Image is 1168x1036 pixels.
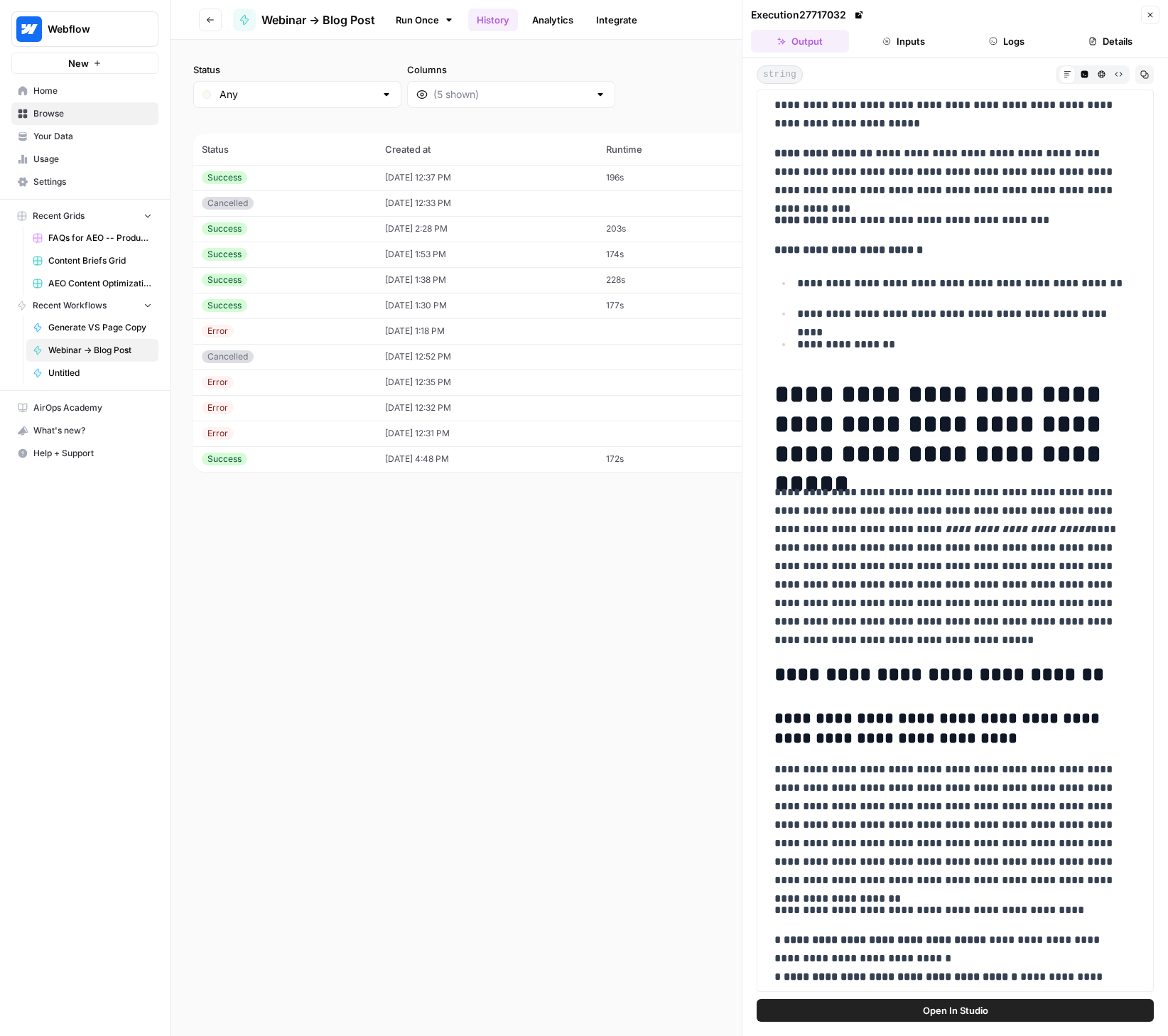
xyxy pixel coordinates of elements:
[588,9,646,31] a: Integrate
[377,318,597,344] td: [DATE] 1:18 PM
[220,87,375,102] input: Any
[48,344,152,357] span: Webinar -> Blog Post
[202,427,234,440] div: Error
[26,249,158,272] a: Content Briefs Grid
[33,401,152,414] span: AirOps Academy
[68,56,89,70] span: New
[855,30,953,53] button: Inputs
[751,30,849,53] button: Output
[202,248,247,261] div: Success
[193,134,377,165] th: Status
[193,63,401,77] label: Status
[11,171,158,193] a: Settings
[11,396,158,419] a: AirOps Academy
[33,130,152,143] span: Your Data
[26,316,158,339] a: Generate VS Page Copy
[202,401,234,414] div: Error
[433,87,589,102] input: (5 shown)
[202,453,247,465] div: Success
[202,274,247,286] div: Success
[202,376,234,389] div: Error
[377,165,597,190] td: [DATE] 12:37 PM
[377,421,597,446] td: [DATE] 12:31 PM
[202,299,247,312] div: Success
[11,80,158,102] a: Home
[193,108,1145,134] span: (12 records)
[468,9,518,31] a: History
[923,1003,988,1018] span: Open In Studio
[202,171,247,184] div: Success
[48,367,152,379] span: Untitled
[11,419,158,442] button: What's new?
[377,344,597,369] td: [DATE] 12:52 PM
[26,227,158,249] a: FAQs for AEO -- Product/Features Pages Grid
[1061,30,1159,53] button: Details
[597,446,739,472] td: 172s
[377,216,597,242] td: [DATE] 2:28 PM
[377,293,597,318] td: [DATE] 1:30 PM
[757,65,803,84] span: string
[524,9,582,31] a: Analytics
[377,446,597,472] td: [DATE] 4:48 PM
[958,30,1056,53] button: Logs
[407,63,615,77] label: Columns
[202,325,234,338] div: Error
[26,362,158,384] a: Untitled
[26,272,158,295] a: AEO Content Optimizations Grid
[33,153,152,166] span: Usage
[377,190,597,216] td: [DATE] 12:33 PM
[11,205,158,227] button: Recent Grids
[48,22,134,36] span: Webflow
[48,277,152,290] span: AEO Content Optimizations Grid
[377,395,597,421] td: [DATE] 12:32 PM
[33,299,107,312] span: Recent Workflows
[377,134,597,165] th: Created at
[11,102,158,125] a: Browse
[26,339,158,362] a: Webinar -> Blog Post
[11,148,158,171] a: Usage
[377,242,597,267] td: [DATE] 1:53 PM
[751,8,866,22] div: Execution 27717032
[33,176,152,188] span: Settings
[11,295,158,316] button: Recent Workflows
[33,210,85,222] span: Recent Grids
[11,11,158,47] button: Workspace: Webflow
[202,350,254,363] div: Cancelled
[597,293,739,318] td: 177s
[202,197,254,210] div: Cancelled
[597,267,739,293] td: 228s
[597,165,739,190] td: 196s
[48,321,152,334] span: Generate VS Page Copy
[261,11,375,28] span: Webinar -> Blog Post
[377,369,597,395] td: [DATE] 12:35 PM
[33,447,152,460] span: Help + Support
[202,222,247,235] div: Success
[377,267,597,293] td: [DATE] 1:38 PM
[16,16,42,42] img: Webflow Logo
[597,242,739,267] td: 174s
[386,8,463,32] a: Run Once
[597,216,739,242] td: 203s
[11,442,158,465] button: Help + Support
[48,232,152,244] span: FAQs for AEO -- Product/Features Pages Grid
[11,125,158,148] a: Your Data
[12,420,158,441] div: What's new?
[11,53,158,74] button: New
[597,134,739,165] th: Runtime
[757,999,1154,1022] button: Open In Studio
[33,85,152,97] span: Home
[233,9,375,31] a: Webinar -> Blog Post
[48,254,152,267] span: Content Briefs Grid
[33,107,152,120] span: Browse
